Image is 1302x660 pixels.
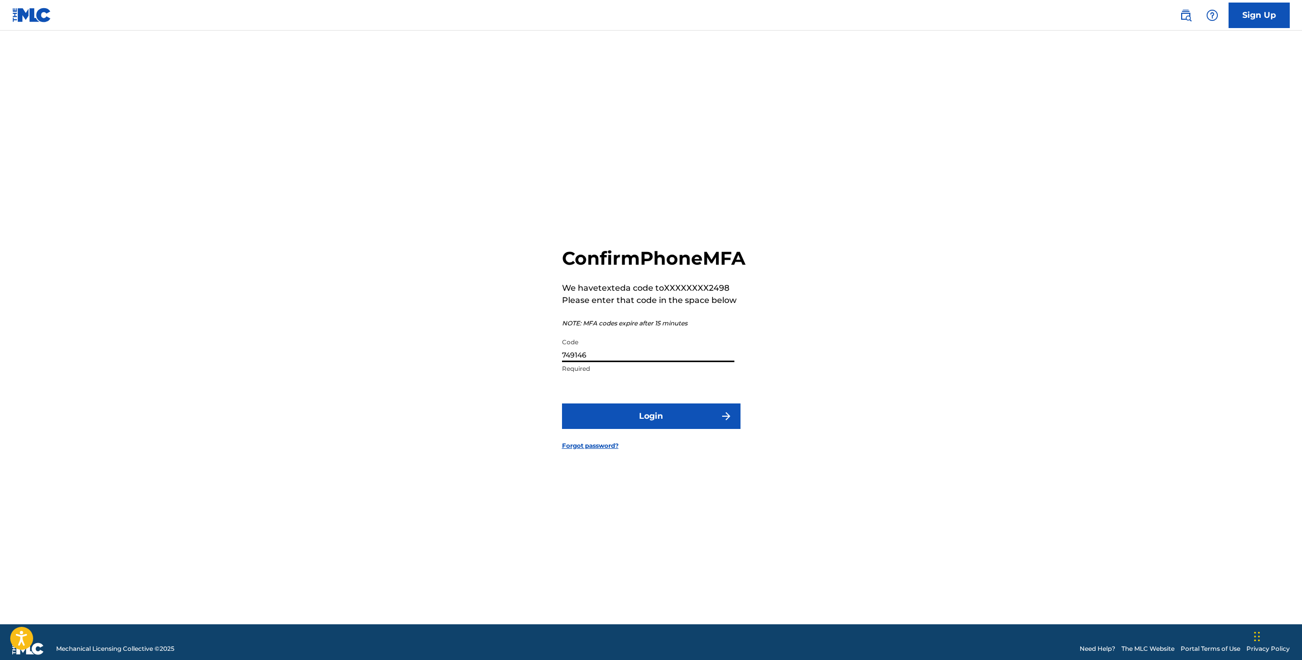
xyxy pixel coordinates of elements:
div: Slepen [1254,621,1260,652]
a: Sign Up [1229,3,1290,28]
img: MLC Logo [12,8,52,22]
button: Login [562,403,741,429]
div: Help [1202,5,1222,26]
a: The MLC Website [1121,644,1175,653]
a: Privacy Policy [1246,644,1290,653]
a: Forgot password? [562,441,619,450]
img: logo [12,643,44,655]
iframe: Chat Widget [1251,611,1302,660]
p: NOTE: MFA codes expire after 15 minutes [562,319,746,328]
img: f7272a7cc735f4ea7f67.svg [720,410,732,422]
h2: Confirm Phone MFA [562,247,746,270]
p: We have texted a code to XXXXXXXX2498 [562,282,746,294]
a: Portal Terms of Use [1181,644,1240,653]
img: search [1180,9,1192,21]
p: Please enter that code in the space below [562,294,746,307]
a: Public Search [1176,5,1196,26]
span: Mechanical Licensing Collective © 2025 [56,644,174,653]
a: Need Help? [1080,644,1115,653]
div: Chatwidget [1251,611,1302,660]
img: help [1206,9,1218,21]
p: Required [562,364,734,373]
